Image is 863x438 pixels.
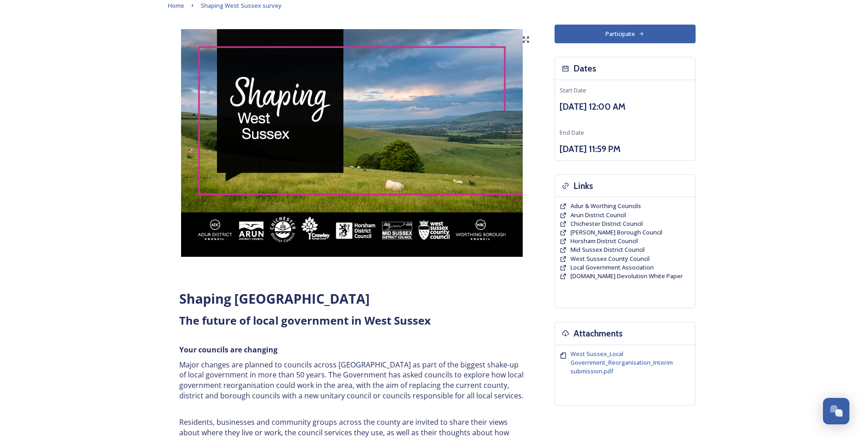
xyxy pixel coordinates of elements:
span: Chichester District Council [570,219,643,228]
h3: [DATE] 12:00 AM [560,100,691,113]
button: Participate [555,25,696,43]
span: West Sussex_Local Government_Reorganisation_Interim submission.pdf [570,350,673,375]
a: Chichester District Council [570,219,643,228]
a: Adur & Worthing Councils [570,202,641,210]
span: Home [168,1,184,10]
a: Local Government Association [570,263,654,272]
span: Shaping West Sussex survey [201,1,282,10]
span: Start Date [560,86,586,94]
span: [PERSON_NAME] Borough Council [570,228,662,236]
h3: Dates [574,62,596,75]
h3: Attachments [574,327,623,340]
p: Major changes are planned to councils across [GEOGRAPHIC_DATA] as part of the biggest shake-up of... [179,360,525,401]
a: Horsham District Council [570,237,638,245]
strong: Shaping [GEOGRAPHIC_DATA] [179,290,370,307]
a: [DOMAIN_NAME] Devolution White Paper [570,272,683,280]
h3: Links [574,179,593,193]
span: Local Government Association [570,263,654,271]
a: Arun District Council [570,211,626,219]
a: Mid Sussex District Council [570,245,645,254]
span: West Sussex County Council [570,255,650,263]
a: [PERSON_NAME] Borough Council [570,228,662,237]
strong: Your councils are changing [179,345,278,355]
span: Mid Sussex District Council [570,245,645,254]
a: West Sussex County Council [570,255,650,263]
strong: The future of local government in West Sussex [179,313,431,328]
h3: [DATE] 11:59 PM [560,143,691,156]
span: End Date [560,128,584,137]
button: Open Chat [823,398,849,424]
